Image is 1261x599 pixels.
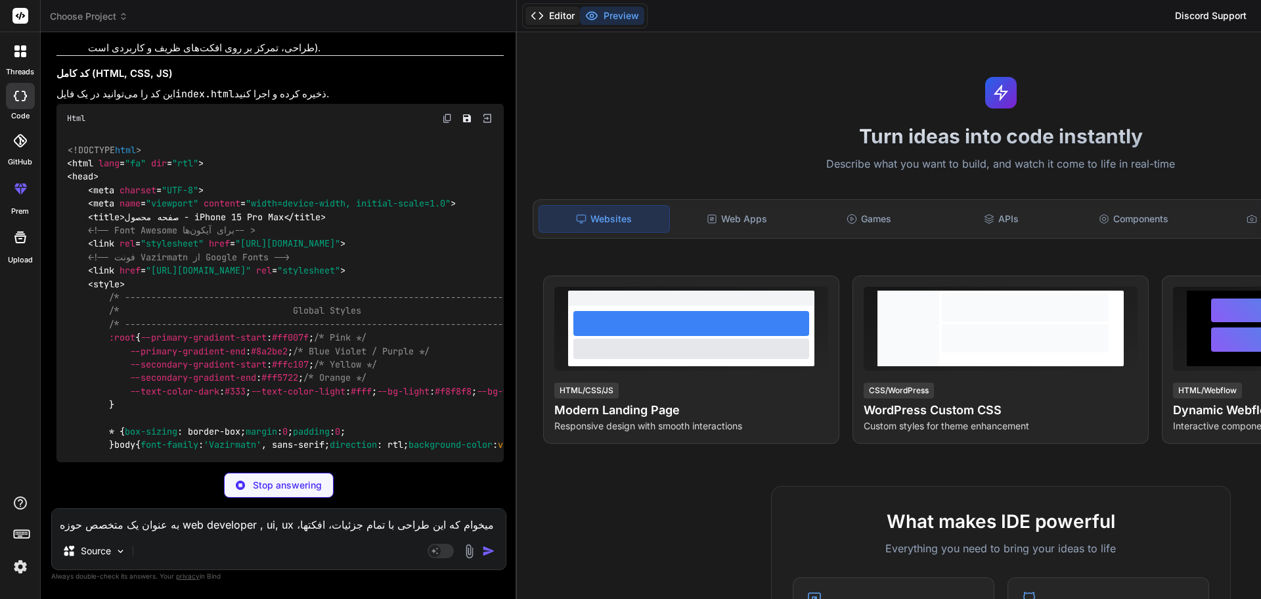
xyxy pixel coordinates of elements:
[864,383,934,398] div: CSS/WordPress
[109,318,529,330] span: /* -------------------------------------------------------------------------- */
[314,331,366,343] span: /* Pink */
[793,540,1209,556] p: Everything you need to bring your ideas to life
[72,171,93,183] span: head
[805,205,934,233] div: Games
[793,508,1209,535] h2: What makes IDE powerful
[272,358,309,370] span: #ffc107
[458,109,476,128] button: Save file
[162,184,198,196] span: "UTF-8"
[93,198,114,210] span: meta
[330,439,377,451] span: direction
[246,425,277,437] span: margin
[9,556,32,578] img: settings
[146,198,198,210] span: "viewport"
[88,211,125,223] span: < >
[56,87,504,102] p: این کد را می‌توانید در یک فایل ذخیره کرده و اجرا کنید.
[554,401,828,419] h4: Modern Landing Page
[115,144,136,156] span: html
[93,265,114,277] span: link
[314,358,377,370] span: /* Yellow */
[435,385,472,397] span: #f8f8f8
[303,372,366,384] span: /* Orange */
[88,251,290,263] span: <!-- فونت Vazirmatn از Google Fonts -->
[377,385,430,397] span: --bg-light
[251,345,288,357] span: #8a2be2
[109,305,529,317] span: /* Global Styles */
[120,238,135,250] span: rel
[272,331,309,343] span: #ff007f
[11,206,29,217] label: prem
[125,157,146,169] span: "fa"
[251,385,345,397] span: --text-color-light
[8,156,32,168] label: GitHub
[294,211,321,223] span: title
[462,544,477,559] img: attachment
[151,157,167,169] span: dir
[498,439,514,451] span: var
[72,157,93,169] span: html
[209,238,230,250] span: href
[99,157,120,169] span: lang
[109,331,135,343] span: :root
[277,265,340,277] span: "stylesheet"
[1167,5,1254,26] div: Discord Support
[93,184,114,196] span: meta
[67,291,1076,450] span: { : ; : ; : ; : ; : ; : ; : ; : ; : ( , , , ); : ( , , , ); : ( , , , ); } * { : border-box; : ; ...
[81,544,111,558] p: Source
[88,198,456,210] span: < = = >
[88,238,345,250] span: < = = >
[284,211,326,223] span: </ >
[673,205,802,233] div: Web Apps
[67,113,85,124] span: Html
[864,419,1138,433] p: Custom styles for theme enhancement
[125,425,177,437] span: box-sizing
[141,439,198,451] span: font-family
[93,211,120,223] span: title
[146,265,251,277] span: "[URL][DOMAIN_NAME]"
[93,238,114,250] span: link
[56,66,504,82] h3: کد کامل (HTML, CSS, JS)
[204,439,261,451] span: 'Vazirmatn'
[235,238,340,250] span: "[URL][DOMAIN_NAME]"
[130,345,246,357] span: --primary-gradient-end
[864,401,1138,419] h4: WordPress Custom CSS
[88,184,204,196] span: < = >
[482,544,495,558] img: icon
[6,66,34,78] label: threads
[130,385,219,397] span: --text-color-dark
[477,385,529,397] span: --bg-white
[525,7,580,25] button: Editor
[51,570,506,583] p: Always double-check its answers. Your in Bind
[225,385,246,397] span: #333
[442,113,453,124] img: copy
[580,7,644,25] button: Preview
[109,291,529,303] span: /* -------------------------------------------------------------------------- */
[93,278,120,290] span: style
[293,345,430,357] span: /* Blue Violet / Purple */
[176,572,200,580] span: privacy
[175,87,234,101] code: index.html
[11,110,30,122] label: code
[256,265,272,277] span: rel
[204,198,240,210] span: content
[88,224,255,236] span: <!-- Font Awesome برای آیکون‌ها -->
[141,238,204,250] span: "stylesheet"
[293,425,330,437] span: padding
[67,143,1076,452] code: صفحه محصول - iPhone 15 Pro Max
[141,331,267,343] span: --primary-gradient-start
[130,358,267,370] span: --secondary-gradient-start
[261,372,298,384] span: #ff5722
[115,546,126,557] img: Pick Models
[88,265,345,277] span: < = = >
[50,10,128,23] span: Choose Project
[554,383,619,398] div: HTML/CSS/JS
[120,198,141,210] span: name
[1069,205,1198,233] div: Components
[8,254,33,266] label: Upload
[68,144,141,156] span: <!DOCTYPE >
[351,385,372,397] span: #fff
[937,205,1066,233] div: APIs
[120,184,156,196] span: charset
[409,439,493,451] span: background-color
[282,425,288,437] span: 0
